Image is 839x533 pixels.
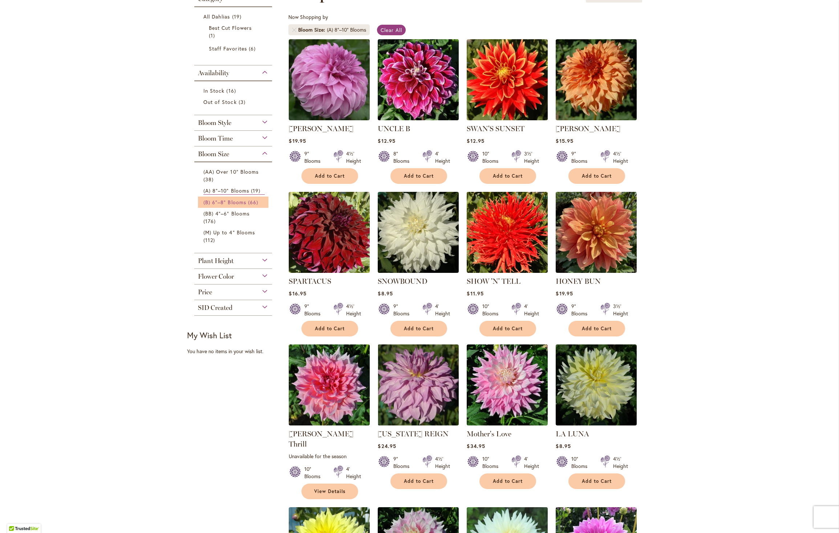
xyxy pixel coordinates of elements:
[203,187,265,195] a: (A) 8"–10" Blooms 19
[203,210,250,217] span: (BB) 4"–6" Blooms
[378,124,410,133] a: UNCLE B
[378,290,393,297] span: $8.95
[314,488,345,494] span: View Details
[304,303,325,317] div: 9" Blooms
[571,303,592,317] div: 9" Blooms
[556,277,601,286] a: HONEY BUN
[378,443,396,449] span: $24.95
[289,115,370,122] a: Vassio Meggos
[198,69,229,77] span: Availability
[568,473,625,489] button: Add to Cart
[435,150,450,165] div: 4' Height
[289,429,353,448] a: [PERSON_NAME] Thrill
[378,344,459,425] img: OREGON REIGN
[249,45,258,52] span: 6
[289,420,370,427] a: Otto's Thrill
[467,267,548,274] a: SHOW 'N' TELL
[378,39,459,120] img: Uncle B
[346,303,361,317] div: 4½' Height
[556,124,620,133] a: [PERSON_NAME]
[571,150,592,165] div: 9" Blooms
[232,13,243,20] span: 19
[390,321,447,336] button: Add to Cart
[198,119,231,127] span: Bloom Style
[301,168,358,184] button: Add to Cart
[467,115,548,122] a: Swan's Sunset
[568,321,625,336] button: Add to Cart
[203,236,217,244] span: 112
[404,326,434,332] span: Add to Cart
[5,507,26,528] iframe: Launch Accessibility Center
[203,187,249,194] span: (A) 8"–10" Blooms
[288,13,328,20] span: Now Shopping by
[209,24,259,39] a: Best Cut Flowers
[289,39,370,120] img: Vassio Meggos
[467,344,548,425] img: Mother's Love
[393,150,414,165] div: 8" Blooms
[298,26,327,33] span: Bloom Size
[393,455,414,470] div: 9" Blooms
[556,137,573,144] span: $15.95
[187,330,232,340] strong: My Wish List
[613,303,628,317] div: 3½' Height
[315,326,345,332] span: Add to Cart
[556,267,637,274] a: Honey Bun
[203,217,218,225] span: 176
[198,272,234,280] span: Flower Color
[378,192,459,273] img: Snowbound
[289,290,306,297] span: $16.95
[479,168,536,184] button: Add to Cart
[203,210,265,225] a: (BB) 4"–6" Blooms 176
[248,198,260,206] span: 66
[467,192,548,273] img: SHOW 'N' TELL
[315,173,345,179] span: Add to Cart
[482,455,503,470] div: 10" Blooms
[203,168,265,183] a: (AA) Over 10" Blooms 38
[482,303,503,317] div: 10" Blooms
[556,443,571,449] span: $8.95
[378,137,395,144] span: $12.95
[251,187,262,194] span: 19
[435,303,450,317] div: 4' Height
[301,484,358,499] a: View Details
[404,478,434,484] span: Add to Cart
[203,168,259,175] span: (AA) Over 10" Blooms
[203,98,265,106] a: Out of Stock 3
[556,115,637,122] a: Steve Meggos
[524,150,539,165] div: 3½' Height
[482,150,503,165] div: 10" Blooms
[556,39,637,120] img: Steve Meggos
[198,288,212,296] span: Price
[556,290,573,297] span: $19.95
[203,198,265,206] a: (B) 6"–8" Blooms 66
[209,45,247,52] span: Staff Favorites
[390,473,447,489] button: Add to Cart
[467,443,485,449] span: $34.95
[556,192,637,273] img: Honey Bun
[467,39,548,120] img: Swan's Sunset
[393,303,414,317] div: 9" Blooms
[613,455,628,470] div: 4½' Height
[377,25,406,35] a: Clear All
[289,137,306,144] span: $19.95
[289,267,370,274] a: Spartacus
[381,27,402,33] span: Clear All
[467,420,548,427] a: Mother's Love
[556,429,589,438] a: LA LUNA
[289,277,331,286] a: SPARTACUS
[198,304,232,312] span: SID Created
[289,192,370,273] img: Spartacus
[467,124,524,133] a: SWAN'S SUNSET
[304,150,325,165] div: 9" Blooms
[378,115,459,122] a: Uncle B
[301,321,358,336] button: Add to Cart
[289,344,370,425] img: Otto's Thrill
[479,321,536,336] button: Add to Cart
[289,453,370,460] p: Unavailable for the season
[289,124,353,133] a: [PERSON_NAME]
[209,45,259,52] a: Staff Favorites
[378,429,449,438] a: [US_STATE] REIGN
[404,173,434,179] span: Add to Cart
[390,168,447,184] button: Add to Cart
[346,150,361,165] div: 4½' Height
